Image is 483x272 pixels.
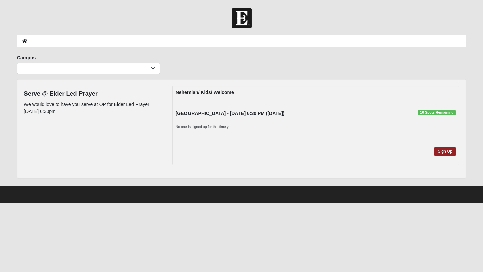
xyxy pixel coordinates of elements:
small: No one is signed up for this time yet. [176,125,233,129]
p: We would love to have you serve at OP for Elder Led Prayer [DATE] 6:30pm [24,101,162,115]
a: Sign Up [434,147,456,156]
span: 10 Spots Remaining [418,110,456,115]
strong: [GEOGRAPHIC_DATA] - [DATE] 6:30 PM ([DATE]) [176,111,285,116]
label: Campus [17,54,36,61]
h4: Serve @ Elder Led Prayer [24,90,162,98]
strong: Nehemiah/ Kids/ Welcome [176,90,234,95]
img: Church of Eleven22 Logo [232,8,252,28]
